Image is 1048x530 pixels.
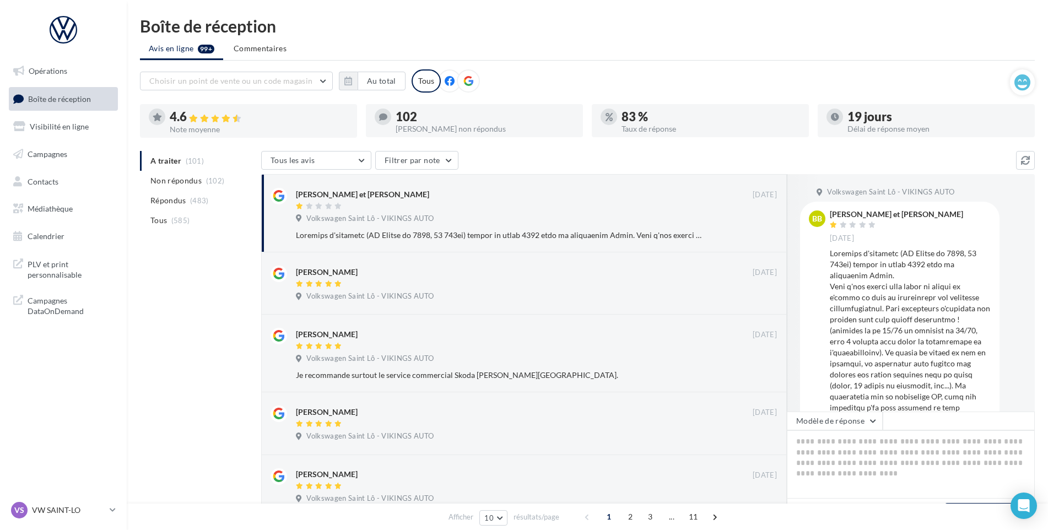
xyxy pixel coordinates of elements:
[827,187,954,197] span: Volkswagen Saint Lô - VIKINGS AUTO
[449,512,473,522] span: Afficher
[271,155,315,165] span: Tous les avis
[296,370,705,381] div: Je recommande surtout le service commercial Skoda [PERSON_NAME][GEOGRAPHIC_DATA].
[190,196,209,205] span: (483)
[149,76,312,85] span: Choisir un point de vente ou un code magasin
[140,72,333,90] button: Choisir un point de vente ou un code magasin
[150,175,202,186] span: Non répondus
[622,111,800,123] div: 83 %
[150,215,167,226] span: Tous
[484,513,494,522] span: 10
[7,225,120,248] a: Calendrier
[28,94,91,103] span: Boîte de réception
[9,500,118,521] a: VS VW SAINT-LO
[830,234,854,244] span: [DATE]
[7,252,120,285] a: PLV et print personnalisable
[171,216,190,225] span: (585)
[306,354,434,364] span: Volkswagen Saint Lô - VIKINGS AUTO
[412,69,441,93] div: Tous
[753,190,777,200] span: [DATE]
[28,149,67,159] span: Campagnes
[753,330,777,340] span: [DATE]
[170,111,348,123] div: 4.6
[296,407,358,418] div: [PERSON_NAME]
[7,115,120,138] a: Visibilité en ligne
[170,126,348,133] div: Note moyenne
[296,329,358,340] div: [PERSON_NAME]
[787,412,883,430] button: Modèle de réponse
[14,505,24,516] span: VS
[32,505,105,516] p: VW SAINT-LO
[140,18,1035,34] div: Boîte de réception
[234,44,287,53] span: Commentaires
[339,72,406,90] button: Au total
[663,508,680,526] span: ...
[7,143,120,166] a: Campagnes
[375,151,458,170] button: Filtrer par note
[684,508,703,526] span: 11
[753,408,777,418] span: [DATE]
[28,176,58,186] span: Contacts
[600,508,618,526] span: 1
[28,257,114,280] span: PLV et print personnalisable
[261,151,371,170] button: Tous les avis
[306,431,434,441] span: Volkswagen Saint Lô - VIKINGS AUTO
[29,66,67,75] span: Opérations
[1011,493,1037,519] div: Open Intercom Messenger
[358,72,406,90] button: Au total
[622,125,800,133] div: Taux de réponse
[7,170,120,193] a: Contacts
[479,510,507,526] button: 10
[753,470,777,480] span: [DATE]
[28,231,64,241] span: Calendrier
[622,508,639,526] span: 2
[306,214,434,224] span: Volkswagen Saint Lô - VIKINGS AUTO
[296,267,358,278] div: [PERSON_NAME]
[7,289,120,321] a: Campagnes DataOnDemand
[296,469,358,480] div: [PERSON_NAME]
[306,291,434,301] span: Volkswagen Saint Lô - VIKINGS AUTO
[641,508,659,526] span: 3
[7,197,120,220] a: Médiathèque
[396,111,574,123] div: 102
[7,60,120,83] a: Opérations
[28,293,114,317] span: Campagnes DataOnDemand
[847,125,1026,133] div: Délai de réponse moyen
[150,195,186,206] span: Répondus
[28,204,73,213] span: Médiathèque
[812,213,822,224] span: BB
[206,176,225,185] span: (102)
[753,268,777,278] span: [DATE]
[830,210,963,218] div: [PERSON_NAME] et [PERSON_NAME]
[296,189,429,200] div: [PERSON_NAME] et [PERSON_NAME]
[30,122,89,131] span: Visibilité en ligne
[396,125,574,133] div: [PERSON_NAME] non répondus
[296,230,705,241] div: Loremips d'sitametc (AD Elitse do 7898, 53 743ei) tempor in utlab 4392 etdo ma aliquaenim Admin. ...
[847,111,1026,123] div: 19 jours
[306,494,434,504] span: Volkswagen Saint Lô - VIKINGS AUTO
[7,87,120,111] a: Boîte de réception
[514,512,559,522] span: résultats/page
